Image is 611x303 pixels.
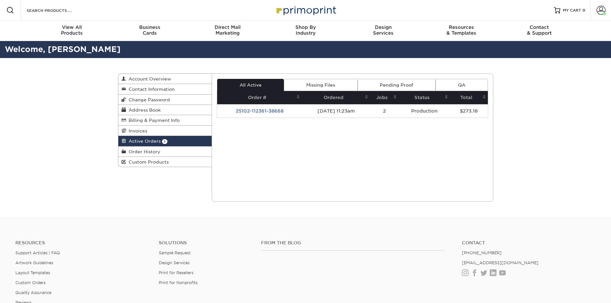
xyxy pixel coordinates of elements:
[267,24,344,30] span: Shop By
[33,24,111,36] div: Products
[15,270,50,275] a: Layout Templates
[118,157,212,167] a: Custom Products
[582,8,585,13] span: 0
[111,24,189,30] span: Business
[159,260,190,265] a: Design Services
[118,84,212,94] a: Contact Information
[111,21,189,41] a: BusinessCards
[189,24,267,30] span: Direct Mail
[189,24,267,36] div: Marketing
[450,104,488,118] td: $273.18
[126,118,180,123] span: Billing & Payment Info
[217,79,284,91] a: All Active
[217,104,302,118] td: 25102-112361-38668
[15,250,60,255] a: Support Articles | FAQ
[370,104,399,118] td: 2
[344,21,422,41] a: DesignServices
[15,290,51,295] a: Quality Assurance
[126,159,169,164] span: Custom Products
[302,104,370,118] td: [DATE] 11:23am
[159,270,193,275] a: Print for Resellers
[462,250,502,255] a: [PHONE_NUMBER]
[118,105,212,115] a: Address Book
[118,115,212,125] a: Billing & Payment Info
[33,24,111,30] span: View All
[399,104,450,118] td: Production
[111,24,189,36] div: Cards
[500,24,578,36] div: & Support
[267,24,344,36] div: Industry
[284,79,357,91] a: Missing Files
[422,24,500,30] span: Resources
[189,21,267,41] a: Direct MailMarketing
[217,91,302,104] th: Order #
[118,126,212,136] a: Invoices
[500,21,578,41] a: Contact& Support
[159,250,191,255] a: Sample Request
[126,97,170,102] span: Change Password
[422,21,500,41] a: Resources& Templates
[126,139,161,144] span: Active Orders
[162,139,167,144] span: 1
[126,128,147,133] span: Invoices
[126,76,171,81] span: Account Overview
[118,74,212,84] a: Account Overview
[159,240,251,246] h4: Solutions
[302,91,370,104] th: Ordered
[344,24,422,36] div: Services
[500,24,578,30] span: Contact
[344,24,422,30] span: Design
[118,136,212,146] a: Active Orders 1
[422,24,500,36] div: & Templates
[118,147,212,157] a: Order History
[358,79,436,91] a: Pending Proof
[450,91,488,104] th: Total
[462,240,596,246] a: Contact
[126,107,161,113] span: Address Book
[462,260,539,265] a: [EMAIL_ADDRESS][DOMAIN_NAME]
[118,95,212,105] a: Change Password
[15,280,46,285] a: Custom Orders
[26,6,89,14] input: SEARCH PRODUCTS.....
[267,21,344,41] a: Shop ByIndustry
[274,3,338,17] img: Primoprint
[261,240,445,246] h4: From the Blog
[15,240,149,246] h4: Resources
[436,79,488,91] a: QA
[15,260,53,265] a: Artwork Guidelines
[370,91,399,104] th: Jobs
[126,87,175,92] span: Contact Information
[126,149,160,154] span: Order History
[563,8,581,13] span: MY CART
[399,91,450,104] th: Status
[159,280,198,285] a: Print for Nonprofits
[33,21,111,41] a: View AllProducts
